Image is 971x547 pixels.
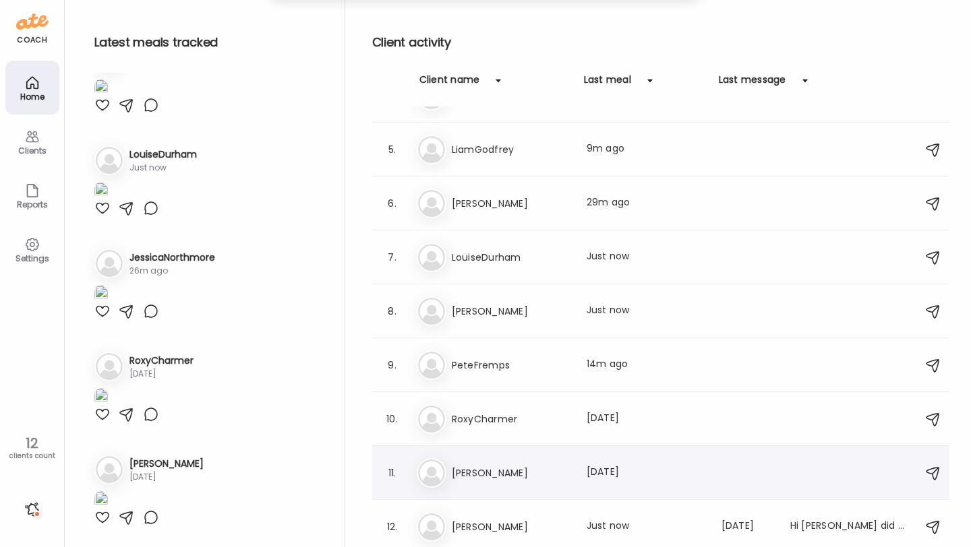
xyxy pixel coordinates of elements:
img: bg-avatar-default.svg [96,456,123,483]
div: Hi [PERSON_NAME] did you get the photos pal [790,519,909,535]
div: Client name [419,73,480,94]
div: 11. [384,465,401,481]
img: bg-avatar-default.svg [96,250,123,277]
div: 14m ago [587,357,705,373]
div: 5. [384,141,401,158]
img: images%2FqXFc7aMTU5fNNZiMnXpPEgEZiJe2%2Frdj90qhy95nnvEBcWDqY%2FuMy3aBsD7PPBifS7lxuI_1080 [94,79,108,97]
div: Just now [129,162,197,174]
img: bg-avatar-default.svg [418,352,445,379]
div: Settings [8,254,57,263]
div: 10. [384,411,401,427]
h3: RoxyCharmer [452,411,570,427]
div: Last meal [584,73,631,94]
img: bg-avatar-default.svg [418,298,445,325]
div: 12 [5,435,59,451]
h3: JessicaNorthmore [129,251,215,265]
h3: RoxyCharmer [129,354,194,368]
img: bg-avatar-default.svg [418,190,445,217]
h3: [PERSON_NAME] [452,519,570,535]
h2: Latest meals tracked [94,32,323,53]
img: bg-avatar-default.svg [418,406,445,432]
h3: LouiseDurham [452,249,570,265]
div: 7. [384,249,401,265]
img: bg-avatar-default.svg [418,136,445,163]
img: images%2FRLcSfFjiTGcBNJ4LmZaqtZDgsf33%2FKmYvpvv0mFD3Ui8wlrI2%2F3kc5741xcOuvnXw1NwhU_1080 [94,388,108,406]
div: Just now [587,249,705,265]
h3: PeteFremps [452,357,570,373]
img: bg-avatar-default.svg [96,147,123,174]
img: bg-avatar-default.svg [96,353,123,380]
div: 9m ago [587,141,705,158]
div: [DATE] [129,368,194,380]
img: bg-avatar-default.svg [418,459,445,486]
div: Reports [8,200,57,209]
div: 29m ago [587,195,705,212]
div: clients count [5,451,59,461]
div: 9. [384,357,401,373]
h3: [PERSON_NAME] [452,303,570,319]
div: [DATE] [129,471,204,483]
div: coach [17,34,47,46]
img: bg-avatar-default.svg [418,513,445,540]
h3: [PERSON_NAME] [452,195,570,212]
div: 12. [384,519,401,535]
div: [DATE] [722,519,774,535]
div: Just now [587,519,705,535]
img: bg-avatar-default.svg [418,244,445,271]
div: Home [8,92,57,101]
h3: [PERSON_NAME] [129,457,204,471]
img: images%2FeG6ITufXlZfJWLTzQJChGV6uFB82%2FzTsgIcyVcyb9qSI8Ax1S%2FHZzKwbLivIjRrzlHPhoM_1080 [94,285,108,303]
div: 26m ago [129,265,215,277]
img: images%2FAw46pZ9kYwVWWOlJesLJI2Yi82g2%2F883xJp4mDgcIUgmjt5y1%2FSiFpQAJkEnjf1pkDzfP7_1080 [94,491,108,509]
div: 8. [384,303,401,319]
div: Just now [587,303,705,319]
h2: Client activity [372,32,949,53]
div: [DATE] [587,465,705,481]
div: Clients [8,146,57,155]
h3: LouiseDurham [129,148,197,162]
div: 6. [384,195,401,212]
div: [DATE] [587,411,705,427]
div: Last message [719,73,786,94]
h3: [PERSON_NAME] [452,465,570,481]
h3: LiamGodfrey [452,141,570,158]
img: ate [16,11,49,32]
img: images%2FvpbmLMGCmDVsOUR63jGeboT893F3%2F9j1HkR2CUXqaLrNqAt8u%2FUMUZfe9nmDddaKYdVpT0_1080 [94,182,108,200]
